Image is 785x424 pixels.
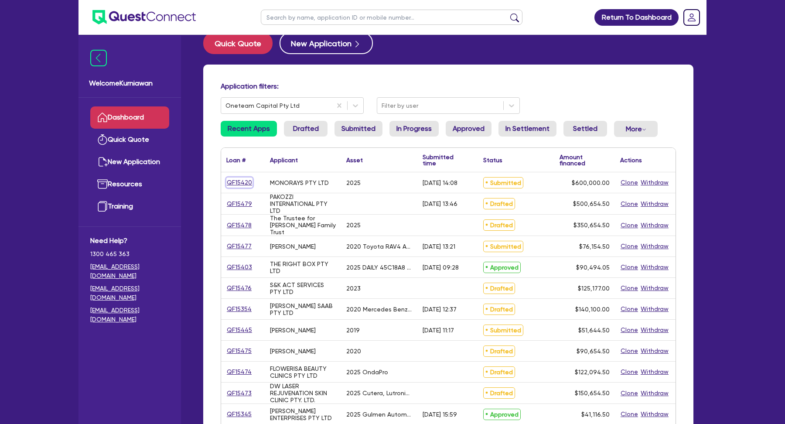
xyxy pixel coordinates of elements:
button: Clone [620,283,638,293]
span: $140,100.00 [575,306,610,313]
div: [DATE] 13:46 [423,200,457,207]
span: $500,654.50 [573,200,610,207]
div: Loan # [226,157,246,163]
a: QF15475 [226,346,252,356]
button: Withdraw [640,304,669,314]
a: Quick Quote [203,32,280,54]
a: In Settlement [498,121,556,137]
div: [DATE] 09:28 [423,264,459,271]
img: new-application [97,157,108,167]
a: QF15420 [226,178,253,188]
button: Clone [620,220,638,230]
div: [PERSON_NAME] [270,327,316,334]
img: icon-menu-close [90,50,107,66]
button: Clone [620,409,638,419]
span: $125,177.00 [578,285,610,292]
span: Drafted [483,198,515,209]
span: Welcome Kurniawan [89,78,171,89]
a: In Progress [389,121,439,137]
span: Submitted [483,177,523,188]
div: 2023 [346,285,361,292]
div: 2019 [346,327,360,334]
div: Actions [620,157,642,163]
span: $51,644.50 [578,327,610,334]
div: 2025 [346,179,361,186]
h4: Application filters: [221,82,676,90]
button: Clone [620,241,638,251]
span: $122,094.50 [575,369,610,376]
span: $350,654.50 [573,222,610,229]
a: Recent Apps [221,121,277,137]
div: 2020 Mercedes Benz Actros 2643 Tray Truck [346,306,412,313]
button: Withdraw [640,367,669,377]
div: Status [483,157,502,163]
div: Amount financed [560,154,610,166]
span: $90,494.05 [576,264,610,271]
button: Withdraw [640,346,669,356]
div: THE RIGHT BOX PTY LTD [270,260,336,274]
button: Withdraw [640,262,669,272]
div: [DATE] 15:59 [423,411,457,418]
div: 2020 Toyota RAV4 AXAH52R GXL 2WD HYBRID WAGON [346,243,412,250]
a: New Application [90,151,169,173]
div: [PERSON_NAME] ENTERPRISES PTY LTD [270,407,336,421]
a: QF15474 [226,367,252,377]
button: Clone [620,199,638,209]
button: Withdraw [640,409,669,419]
span: Drafted [483,366,515,378]
button: Withdraw [640,178,669,188]
div: Applicant [270,157,298,163]
div: 2020 [346,348,361,355]
button: Dropdown toggle [614,121,658,137]
button: Withdraw [640,325,669,335]
span: $150,654.50 [575,390,610,397]
a: New Application [280,32,373,54]
div: [DATE] 13:21 [423,243,455,250]
div: [DATE] 14:08 [423,179,457,186]
a: Drafted [284,121,328,137]
img: training [97,201,108,212]
div: [PERSON_NAME] SAAB PTY LTD [270,302,336,316]
span: $90,654.50 [577,348,610,355]
a: QF15477 [226,241,252,251]
a: Dashboard [90,106,169,129]
span: Drafted [483,283,515,294]
a: Resources [90,173,169,195]
span: Drafted [483,304,515,315]
button: Clone [620,367,638,377]
span: Drafted [483,387,515,399]
a: QF15354 [226,304,252,314]
div: The Trustee for [PERSON_NAME] Family Trust [270,215,336,236]
span: Drafted [483,219,515,231]
input: Search by name, application ID or mobile number... [261,10,522,25]
a: QF15479 [226,199,253,209]
a: Settled [563,121,607,137]
a: Approved [446,121,491,137]
div: FLOWERISA BEAUTY CLINICS PTY LTD [270,365,336,379]
a: [EMAIL_ADDRESS][DOMAIN_NAME] [90,284,169,302]
a: Dropdown toggle [680,6,703,29]
button: Clone [620,304,638,314]
button: Clone [620,178,638,188]
a: Return To Dashboard [594,9,679,26]
button: Clone [620,325,638,335]
div: [DATE] 11:17 [423,327,454,334]
div: 2025 DAILY 45C18A8 3.75M DUAL CAB [346,264,412,271]
div: 2025 Gulmen Automatic Cup stacker Delivery Table [346,411,412,418]
button: Clone [620,262,638,272]
div: MONORAYS PTY LTD [270,179,329,186]
a: QF15345 [226,409,252,419]
a: QF15445 [226,325,253,335]
button: Clone [620,346,638,356]
a: Quick Quote [90,129,169,151]
div: 2025 [346,222,361,229]
button: Withdraw [640,220,669,230]
img: quick-quote [97,134,108,145]
div: DW LASER REJUVENATION SKIN CLINIC PTY. LTD. [270,383,336,403]
img: resources [97,179,108,189]
span: Approved [483,262,521,273]
span: Submitted [483,241,523,252]
a: QF15478 [226,220,252,230]
img: quest-connect-logo-blue [92,10,196,24]
button: Withdraw [640,199,669,209]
